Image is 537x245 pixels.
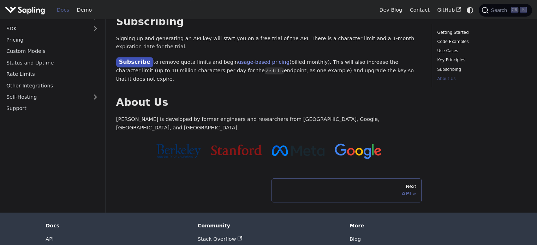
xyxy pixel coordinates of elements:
div: Docs [46,222,187,229]
a: Key Principles [437,57,524,63]
a: Dev Blog [375,5,406,16]
a: GitHub [433,5,465,16]
kbd: K [520,7,527,13]
button: Expand sidebar category 'SDK' [88,23,102,33]
a: Pricing [2,35,102,45]
a: usage-based pricing [238,59,290,65]
a: Contact [406,5,434,16]
a: Blog [350,236,361,242]
img: Cal [156,144,201,158]
a: Demo [73,5,96,16]
p: to remove quota limits and begin (billed monthly). This will also increase the character limit (u... [116,57,422,84]
a: NextAPI [272,178,422,202]
img: Sapling.ai [5,5,45,15]
img: Stanford [211,145,262,155]
p: [PERSON_NAME] is developed by former engineers and researchers from [GEOGRAPHIC_DATA], Google, [G... [116,115,422,132]
a: API [46,236,54,242]
a: Rate Limits [2,69,102,79]
div: Community [198,222,340,229]
a: Custom Models [2,46,102,56]
a: Use Cases [437,48,524,54]
img: Meta [272,145,324,156]
img: Google [335,143,382,159]
button: Switch between dark and light mode (currently system mode) [465,5,475,15]
a: Stack Overflow [198,236,242,242]
span: Search [489,7,511,13]
a: Self-Hosting [2,92,102,102]
a: Sapling.ai [5,5,48,15]
a: Getting Started [437,29,524,36]
div: Next [277,184,416,189]
button: Search (Ctrl+K) [479,4,532,17]
div: API [277,190,416,197]
h2: About Us [116,96,422,109]
a: Code Examples [437,38,524,45]
div: More [350,222,491,229]
a: About Us [437,75,524,82]
a: Subscribe [116,57,153,67]
a: Docs [53,5,73,16]
code: /edits [265,67,284,74]
nav: Docs pages [116,178,422,202]
a: Subscribing [437,66,524,73]
h2: Subscribing [116,16,422,28]
a: Other Integrations [2,80,102,91]
a: Status and Uptime [2,57,102,68]
a: SDK [2,23,88,33]
a: Support [2,103,102,114]
p: Signing up and generating an API key will start you on a free trial of the API. There is a charac... [116,35,422,51]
